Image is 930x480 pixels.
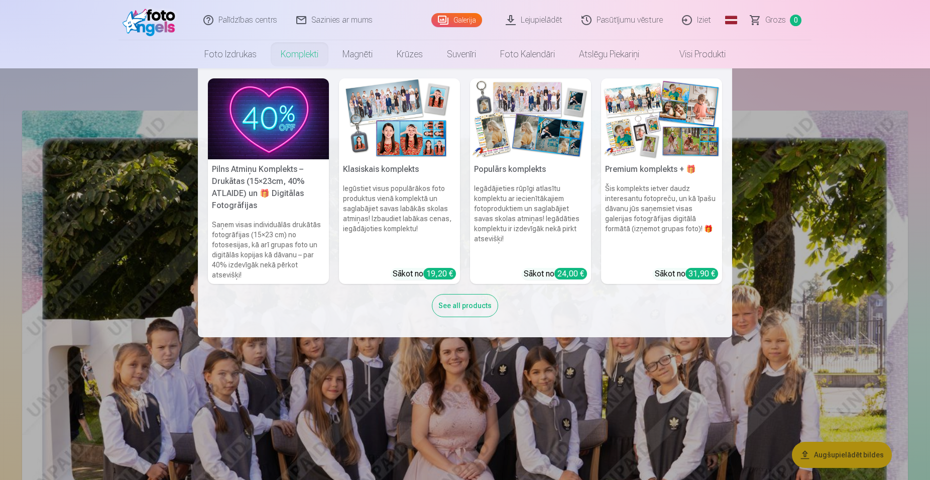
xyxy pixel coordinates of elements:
[435,40,488,68] a: Suvenīri
[208,159,329,216] h5: Pilns Atmiņu Komplekts – Drukātas (15×23cm, 40% ATLAIDE) un 🎁 Digitālas Fotogrāfijas
[432,294,498,317] div: See all products
[339,78,460,284] a: Klasiskais komplektsKlasiskais komplektsIegūstiet visus populārākos foto produktus vienā komplekt...
[208,78,329,284] a: Pilns Atmiņu Komplekts – Drukātas (15×23cm, 40% ATLAIDE) un 🎁 Digitālas Fotogrāfijas Pilns Atmiņu...
[385,40,435,68] a: Krūzes
[554,268,587,279] div: 24,00 €
[339,179,460,264] h6: Iegūstiet visus populārākos foto produktus vienā komplektā un saglabājiet savas labākās skolas at...
[432,300,498,310] a: See all products
[765,14,786,26] span: Grozs
[567,40,651,68] a: Atslēgu piekariņi
[655,268,718,280] div: Sākot no
[208,78,329,159] img: Pilns Atmiņu Komplekts – Drukātas (15×23cm, 40% ATLAIDE) un 🎁 Digitālas Fotogrāfijas
[601,78,722,159] img: Premium komplekts + 🎁
[488,40,567,68] a: Foto kalendāri
[601,78,722,284] a: Premium komplekts + 🎁 Premium komplekts + 🎁Šis komplekts ietver daudz interesantu fotopreču, un k...
[423,268,456,279] div: 19,20 €
[685,268,718,279] div: 31,90 €
[269,40,330,68] a: Komplekti
[208,216,329,284] h6: Saņem visas individuālās drukātās fotogrāfijas (15×23 cm) no fotosesijas, kā arī grupas foto un d...
[431,13,482,27] a: Galerija
[470,179,591,264] h6: Iegādājieties rūpīgi atlasītu komplektu ar iecienītākajiem fotoproduktiem un saglabājiet savas sk...
[339,159,460,179] h5: Klasiskais komplekts
[470,78,591,159] img: Populārs komplekts
[192,40,269,68] a: Foto izdrukas
[601,159,722,179] h5: Premium komplekts + 🎁
[339,78,460,159] img: Klasiskais komplekts
[601,179,722,264] h6: Šis komplekts ietver daudz interesantu fotopreču, un kā īpašu dāvanu jūs saņemsiet visas galerija...
[330,40,385,68] a: Magnēti
[393,268,456,280] div: Sākot no
[470,159,591,179] h5: Populārs komplekts
[123,4,180,36] img: /fa1
[524,268,587,280] div: Sākot no
[470,78,591,284] a: Populārs komplektsPopulārs komplektsIegādājieties rūpīgi atlasītu komplektu ar iecienītākajiem fo...
[790,15,801,26] span: 0
[651,40,738,68] a: Visi produkti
